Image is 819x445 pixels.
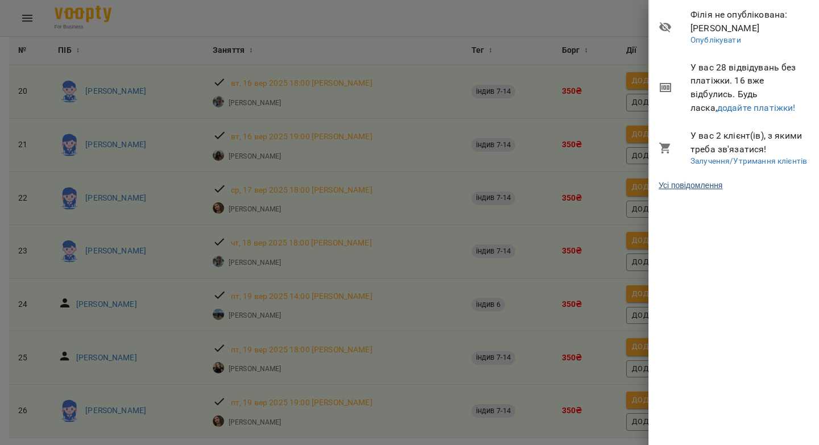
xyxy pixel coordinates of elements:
[690,156,807,165] a: Залучення/Утримання клієнтів
[717,102,796,113] a: додайте платіжки!
[659,180,722,191] a: Усі повідомлення
[690,61,810,114] span: У вас 28 відвідувань без платіжки. 16 вже відбулись. Будь ласка,
[690,129,810,156] span: У вас 2 клієнт(ів), з якими треба зв'язатися!
[690,8,810,35] span: Філія не опублікована : [PERSON_NAME]
[690,35,741,44] a: Опублікувати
